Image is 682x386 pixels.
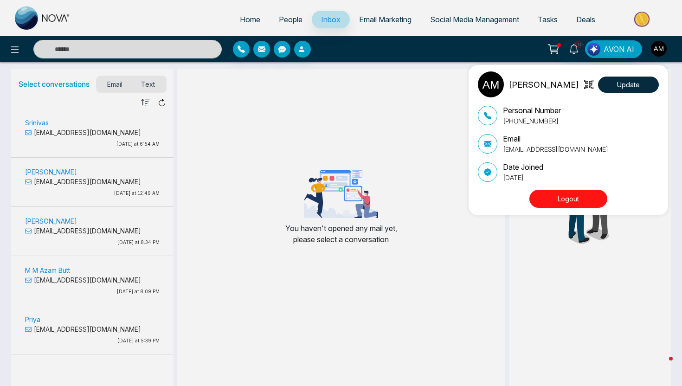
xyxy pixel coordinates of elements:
[529,190,607,208] button: Logout
[650,354,673,377] iframe: Intercom live chat
[598,77,659,93] button: Update
[503,133,608,144] p: Email
[503,173,543,182] p: [DATE]
[508,78,579,91] p: [PERSON_NAME]
[503,161,543,173] p: Date Joined
[503,144,608,154] p: [EMAIL_ADDRESS][DOMAIN_NAME]
[503,116,561,126] p: [PHONE_NUMBER]
[503,105,561,116] p: Personal Number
